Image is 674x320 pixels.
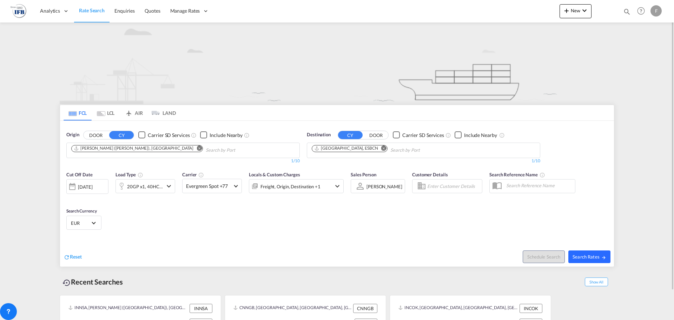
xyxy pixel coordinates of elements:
[455,131,497,139] md-checkbox: Checkbox No Ink
[70,218,98,228] md-select: Select Currency: € EUREuro
[64,254,70,260] md-icon: icon-refresh
[585,277,608,286] span: Show All
[182,172,204,177] span: Carrier
[560,4,592,18] button: icon-plus 400-fgNewicon-chevron-down
[198,172,204,178] md-icon: The selected Trucker/Carrierwill be displayed in the rate results If the rates are from another f...
[109,131,134,139] button: CY
[192,145,203,152] button: Remove
[71,220,91,226] span: EUR
[249,172,300,177] span: Locals & Custom Charges
[70,254,82,260] span: Reset
[78,184,92,190] div: [DATE]
[127,182,163,191] div: 20GP x1 40HC x1
[68,304,188,313] div: INNSA, Jawaharlal Nehru (Nhava Sheva), India, Indian Subcontinent, Asia Pacific
[66,179,108,194] div: [DATE]
[573,254,606,260] span: Search Rates
[138,172,143,178] md-icon: icon-information-outline
[562,6,571,15] md-icon: icon-plus 400-fg
[40,7,60,14] span: Analytics
[66,158,300,164] div: 1/10
[244,132,250,138] md-icon: Unchecked: Ignores neighbouring ports when fetching rates.Checked : Includes neighbouring ports w...
[390,145,457,156] input: Chips input.
[200,131,243,139] md-checkbox: Checkbox No Ink
[191,132,197,138] md-icon: Unchecked: Search for CY (Container Yard) services for all selected carriers.Checked : Search for...
[427,181,480,191] input: Enter Customer Details
[366,181,403,191] md-select: Sales Person: Federico Velardi
[66,193,72,203] md-datepicker: Select
[115,172,143,177] span: Load Type
[145,8,160,14] span: Quotes
[11,3,26,19] img: e30a6980256c11ee95120744780f619b.png
[635,5,647,17] span: Help
[623,8,631,15] md-icon: icon-magnify
[114,8,135,14] span: Enquiries
[148,132,190,139] div: Carrier SD Services
[115,179,175,193] div: 20GP x1 40HC x1icon-chevron-down
[402,132,444,139] div: Carrier SD Services
[190,304,212,313] div: INNSA
[74,145,193,151] div: Jawaharlal Nehru (Nhava Sheva), INNSA
[249,179,344,193] div: Freight Origin Destination Factory Stuffingicon-chevron-down
[92,105,120,120] md-tab-item: LCL
[489,172,545,177] span: Search Reference Name
[170,7,200,14] span: Manage Rates
[206,145,272,156] input: Chips input.
[62,279,71,287] md-icon: icon-backup-restore
[66,131,79,138] span: Origin
[60,121,614,267] div: OriginDOOR CY Checkbox No InkUnchecked: Search for CY (Container Yard) services for all selected ...
[165,182,173,190] md-icon: icon-chevron-down
[366,184,402,189] div: [PERSON_NAME]
[393,131,444,139] md-checkbox: Checkbox No Ink
[307,131,331,138] span: Destination
[338,131,363,139] button: CY
[635,5,650,18] div: Help
[66,208,97,214] span: Search Currency
[499,132,505,138] md-icon: Unchecked: Ignores neighbouring ports when fetching rates.Checked : Includes neighbouring ports w...
[353,304,377,313] div: CNNGB
[74,145,195,151] div: Press delete to remove this chip.
[138,131,190,139] md-checkbox: Checkbox No Ink
[562,8,589,13] span: New
[412,172,448,177] span: Customer Details
[520,304,542,313] div: INCOK
[84,131,108,139] button: DOOR
[60,274,126,290] div: Recent Searches
[70,143,275,156] md-chips-wrap: Chips container. Use arrow keys to select chips.
[60,22,614,104] img: new-FCL.png
[120,105,148,120] md-tab-item: AIR
[125,109,133,114] md-icon: icon-airplane
[623,8,631,18] div: icon-magnify
[601,255,606,260] md-icon: icon-arrow-right
[377,145,387,152] button: Remove
[210,132,243,139] div: Include Nearby
[260,182,321,191] div: Freight Origin Destination Factory Stuffing
[186,183,232,190] span: Evergreen Spot +77
[445,132,451,138] md-icon: Unchecked: Search for CY (Container Yard) services for all selected carriers.Checked : Search for...
[580,6,589,15] md-icon: icon-chevron-down
[148,105,176,120] md-tab-item: LAND
[650,5,662,17] div: F
[351,172,376,177] span: Sales Person
[311,143,460,156] md-chips-wrap: Chips container. Use arrow keys to select chips.
[314,145,378,151] div: Barcelona, ESBCN
[398,304,518,313] div: INCOK, Cochin, India, Indian Subcontinent, Asia Pacific
[364,131,388,139] button: DOOR
[233,304,351,313] div: CNNGB, Ningbo, China, Greater China & Far East Asia, Asia Pacific
[464,132,497,139] div: Include Nearby
[307,158,540,164] div: 1/10
[314,145,379,151] div: Press delete to remove this chip.
[79,7,105,13] span: Rate Search
[64,105,176,120] md-pagination-wrapper: Use the left and right arrow keys to navigate between tabs
[333,182,342,190] md-icon: icon-chevron-down
[540,172,545,178] md-icon: Your search will be saved by the below given name
[64,105,92,120] md-tab-item: FCL
[64,253,82,261] div: icon-refreshReset
[568,250,610,263] button: Search Ratesicon-arrow-right
[66,172,93,177] span: Cut Off Date
[503,180,575,191] input: Search Reference Name
[523,250,565,263] button: Note: By default Schedule search will only considerorigin ports, destination ports and cut off da...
